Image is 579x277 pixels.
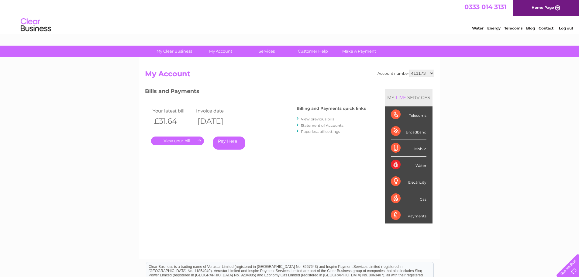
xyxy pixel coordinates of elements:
[391,106,426,123] div: Telecoms
[301,123,343,128] a: Statement of Accounts
[539,26,553,30] a: Contact
[472,26,484,30] a: Water
[526,26,535,30] a: Blog
[391,173,426,190] div: Electricity
[504,26,522,30] a: Telecoms
[146,3,433,29] div: Clear Business is a trading name of Verastar Limited (registered in [GEOGRAPHIC_DATA] No. 3667643...
[151,137,204,145] a: .
[559,26,573,30] a: Log out
[301,117,334,121] a: View previous bills
[149,46,199,57] a: My Clear Business
[145,70,434,81] h2: My Account
[145,87,366,98] h3: Bills and Payments
[195,115,238,127] th: [DATE]
[301,129,340,134] a: Paperless bill settings
[297,106,366,111] h4: Billing and Payments quick links
[242,46,292,57] a: Services
[377,70,434,77] div: Account number
[151,107,195,115] td: Your latest bill
[151,115,195,127] th: £31.64
[391,123,426,140] div: Broadband
[391,157,426,173] div: Water
[391,190,426,207] div: Gas
[288,46,338,57] a: Customer Help
[20,16,51,34] img: logo.png
[213,137,245,150] a: Pay Here
[385,89,433,106] div: MY SERVICES
[487,26,501,30] a: Energy
[195,46,246,57] a: My Account
[195,107,238,115] td: Invoice date
[391,207,426,223] div: Payments
[334,46,384,57] a: Make A Payment
[395,95,407,100] div: LIVE
[464,3,506,11] a: 0333 014 3131
[391,140,426,157] div: Mobile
